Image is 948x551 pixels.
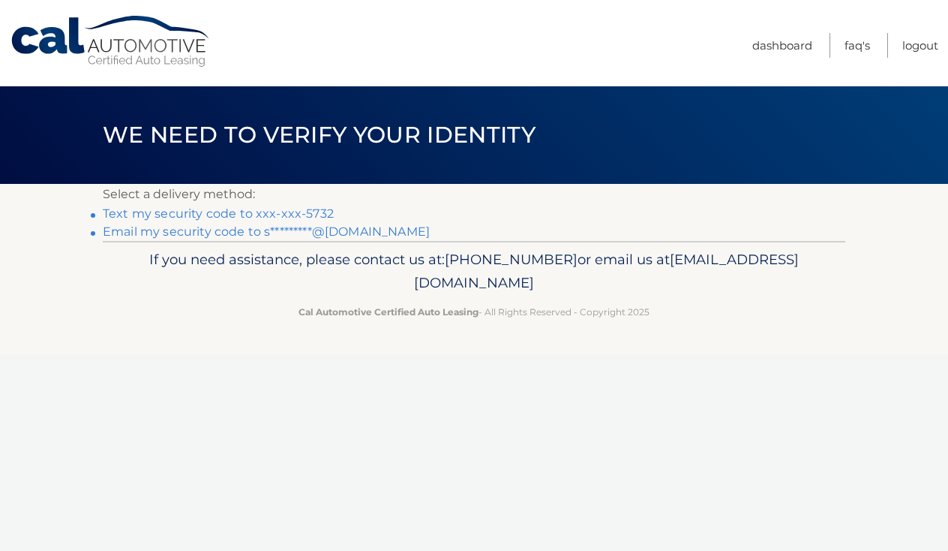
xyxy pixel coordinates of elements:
a: Text my security code to xxx-xxx-5732 [103,206,334,221]
p: If you need assistance, please contact us at: or email us at [112,248,835,296]
a: Email my security code to s*********@[DOMAIN_NAME] [103,224,430,239]
span: [PHONE_NUMBER] [445,251,577,268]
a: Logout [902,33,938,58]
a: Cal Automotive [10,15,212,68]
span: We need to verify your identity [103,121,535,149]
strong: Cal Automotive Certified Auto Leasing [298,306,478,318]
a: Dashboard [752,33,812,58]
a: FAQ's [844,33,870,58]
p: Select a delivery method: [103,184,845,205]
p: - All Rights Reserved - Copyright 2025 [112,304,835,320]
